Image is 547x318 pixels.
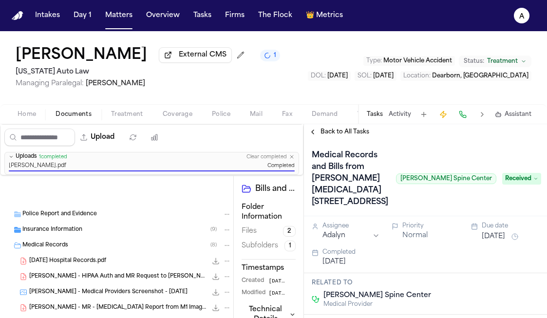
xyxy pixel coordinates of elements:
[311,73,326,79] span: DOL :
[436,108,450,121] button: Create Immediate Task
[260,50,280,61] button: 1 active task
[322,257,346,267] button: [DATE]
[389,111,411,118] button: Activity
[304,128,374,136] button: Back to All Tasks
[322,248,539,256] div: Completed
[367,111,383,118] button: Tasks
[358,73,372,79] span: SOL :
[22,226,82,234] span: Insurance Information
[358,111,395,118] span: Workspaces
[163,111,192,118] span: Coverage
[111,111,143,118] span: Treatment
[403,73,431,79] span: Location :
[321,128,369,136] span: Back to All Tasks
[327,73,348,79] span: [DATE]
[211,303,221,313] button: Download D. Gaynor - MR - MRI Report from M1 Imaging - 7.18.25
[210,227,217,232] span: ( 9 )
[308,148,392,210] h1: Medical Records and Bills from [PERSON_NAME] [MEDICAL_DATA] [STREET_ADDRESS]
[312,111,338,118] span: Demand
[269,289,296,298] button: [DATE]
[211,256,221,266] button: Download Ascension Hospital Records.pdf
[70,7,95,24] button: Day 1
[302,7,347,24] a: crownMetrics
[56,111,92,118] span: Documents
[212,111,230,118] span: Police
[221,7,248,24] button: Firms
[456,108,470,121] button: Make a Call
[383,58,452,64] span: Motor Vehicle Accident
[355,71,396,81] button: Edit SOL: 2028-05-14
[402,222,460,230] div: Priority
[242,263,296,273] h3: Timestamps
[316,11,343,20] span: Metrics
[400,71,531,81] button: Edit Location: Dearborn, MI
[308,71,351,81] button: Edit DOL: 2025-05-14
[269,277,296,285] button: [DATE]
[396,173,496,184] span: [PERSON_NAME] Spine Center
[86,80,145,87] span: [PERSON_NAME]
[242,277,264,285] span: Created
[502,173,541,185] span: Received
[12,11,23,20] img: Finch Logo
[402,231,428,241] button: Normal
[312,279,539,287] h3: Related to
[432,73,528,79] span: Dearborn, [GEOGRAPHIC_DATA]
[101,7,136,24] button: Matters
[4,129,75,146] input: Search files
[373,73,394,79] span: [DATE]
[283,226,296,237] span: 2
[323,300,431,308] span: Medical Provider
[464,57,484,65] span: Status:
[159,47,232,63] button: External CMS
[322,222,380,230] div: Assignee
[16,153,37,161] span: Uploads
[487,57,518,65] span: Treatment
[246,154,287,160] button: Clear completed
[29,257,106,265] span: [DATE] Hospital Records.pdf
[284,241,296,251] span: 1
[267,163,295,170] span: Completed
[242,203,296,222] h3: Folder Information
[274,52,276,59] span: 1
[242,226,257,236] span: Files
[482,232,505,242] button: [DATE]
[211,272,221,281] button: Download D. Gaynor - HIPAA Auth and MR Request to Glazer Spine Center - 8.19.25
[282,111,292,118] span: Fax
[269,289,286,298] span: [DATE]
[269,277,286,285] span: [DATE]
[16,80,84,87] span: Managing Paralegal:
[9,163,66,170] span: [PERSON_NAME].pdf
[31,7,64,24] button: Intakes
[18,111,36,118] span: Home
[495,111,531,118] button: Assistant
[142,7,184,24] button: Overview
[16,66,280,78] h2: [US_STATE] Auto Law
[482,222,539,230] div: Due date
[39,154,67,160] span: 1 completed
[16,47,147,64] h1: [PERSON_NAME]
[29,304,207,312] span: [PERSON_NAME] - MR - [MEDICAL_DATA] Report from M1 Imaging - [DATE]
[519,13,525,20] text: A
[459,56,531,67] button: Change status from Treatment
[417,108,431,121] button: Add Task
[211,287,221,297] button: Download D. Gaynor - Medical Providers Screenshot - 8.6.25
[22,210,97,219] span: Police Report and Evidence
[254,7,296,24] button: The Flock
[323,291,431,300] span: [PERSON_NAME] Spine Center
[189,7,215,24] button: Tasks
[29,288,188,297] span: [PERSON_NAME] - Medical Providers Screenshot - [DATE]
[366,58,382,64] span: Type :
[179,50,226,60] span: External CMS
[306,11,314,20] span: crown
[250,111,263,118] span: Mail
[363,56,455,66] button: Edit Type: Motor Vehicle Accident
[505,111,531,118] span: Assistant
[242,241,278,251] span: Subfolders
